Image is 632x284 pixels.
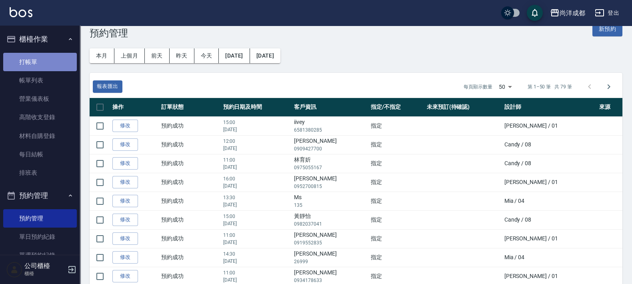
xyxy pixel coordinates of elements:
td: 指定 [369,173,425,192]
p: 每頁顯示數量 [464,83,492,90]
td: Mia / 04 [502,248,598,267]
td: 林育妡 [292,154,369,173]
td: 指定 [369,229,425,248]
p: 11:00 [223,232,290,239]
th: 設計師 [502,98,598,117]
p: [DATE] [223,182,290,190]
p: [DATE] [223,276,290,284]
th: 來源 [597,98,622,117]
p: [DATE] [223,126,290,133]
a: 修改 [112,270,138,282]
a: 每日結帳 [3,145,77,164]
p: 11:00 [223,156,290,164]
p: [DATE] [223,239,290,246]
td: iivey [292,116,369,135]
button: 尚洋成都 [547,5,588,21]
button: 上個月 [114,48,145,63]
button: 預約管理 [3,185,77,206]
a: 高階收支登錄 [3,108,77,126]
button: 櫃檯作業 [3,29,77,50]
td: 預約成功 [159,229,221,248]
td: 指定 [369,210,425,229]
td: [PERSON_NAME] [292,173,369,192]
div: 50 [496,76,515,98]
td: 指定 [369,116,425,135]
a: 預約管理 [3,209,77,228]
p: 15:00 [223,213,290,220]
p: 0982037041 [294,220,367,228]
p: 0952700815 [294,183,367,190]
td: 預約成功 [159,248,221,267]
td: 預約成功 [159,192,221,210]
p: 26999 [294,258,367,265]
button: 前天 [145,48,170,63]
td: [PERSON_NAME] [292,248,369,267]
td: Ms [292,192,369,210]
p: 15:00 [223,119,290,126]
th: 預約日期及時間 [221,98,292,117]
a: 打帳單 [3,53,77,71]
a: 帳單列表 [3,71,77,90]
td: Candy / 08 [502,135,598,154]
p: 0975055167 [294,164,367,171]
div: 尚洋成都 [560,8,585,18]
th: 操作 [110,98,159,117]
td: 預約成功 [159,135,221,154]
td: 指定 [369,135,425,154]
p: [DATE] [223,201,290,208]
button: 本月 [90,48,114,63]
button: 新預約 [592,22,622,36]
td: [PERSON_NAME] / 01 [502,116,598,135]
th: 客戶資訊 [292,98,369,117]
p: 0919552835 [294,239,367,246]
a: 修改 [112,251,138,264]
h3: 預約管理 [90,28,128,39]
button: 報表匯出 [93,80,122,93]
button: Go to next page [599,77,618,96]
p: 135 [294,202,367,209]
a: 修改 [112,232,138,245]
button: 今天 [194,48,219,63]
a: 修改 [112,214,138,226]
p: [DATE] [223,258,290,265]
p: 櫃檯 [24,270,65,277]
th: 未來預訂(待確認) [425,98,502,117]
td: [PERSON_NAME] [292,135,369,154]
button: [DATE] [219,48,250,63]
a: 修改 [112,195,138,207]
td: [PERSON_NAME] / 01 [502,229,598,248]
p: 0909427700 [294,145,367,152]
td: 預約成功 [159,210,221,229]
a: 單週預約紀錄 [3,246,77,264]
p: 16:00 [223,175,290,182]
td: 指定 [369,154,425,173]
a: 材料自購登錄 [3,127,77,145]
td: 預約成功 [159,116,221,135]
td: 預約成功 [159,154,221,173]
td: 指定 [369,192,425,210]
h5: 公司櫃檯 [24,262,65,270]
td: Candy / 08 [502,210,598,229]
a: 修改 [112,157,138,170]
img: Logo [10,7,32,17]
p: 13:30 [223,194,290,201]
td: 黃靜怡 [292,210,369,229]
a: 修改 [112,138,138,151]
th: 訂單狀態 [159,98,221,117]
button: 登出 [592,6,622,20]
p: 6581380285 [294,126,367,134]
button: 昨天 [170,48,194,63]
td: [PERSON_NAME] [292,229,369,248]
p: [DATE] [223,145,290,152]
td: [PERSON_NAME] / 01 [502,173,598,192]
a: 修改 [112,176,138,188]
td: Candy / 08 [502,154,598,173]
p: 14:30 [223,250,290,258]
img: Person [6,262,22,278]
td: Mia / 04 [502,192,598,210]
a: 單日預約紀錄 [3,228,77,246]
p: 0934178633 [294,277,367,284]
a: 營業儀表板 [3,90,77,108]
p: 第 1–50 筆 共 79 筆 [528,83,572,90]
